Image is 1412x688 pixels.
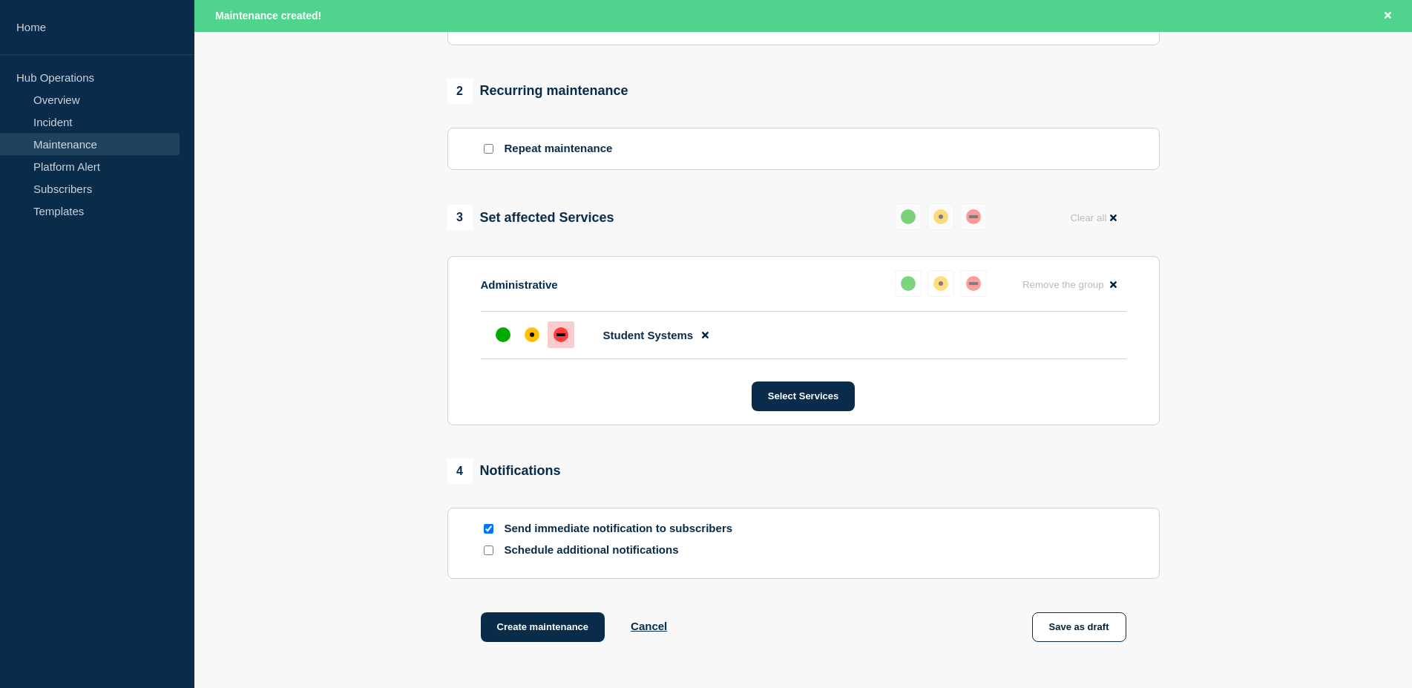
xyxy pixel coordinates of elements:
[496,327,510,342] div: up
[1022,279,1104,290] span: Remove the group
[447,79,628,104] div: Recurring maintenance
[603,329,694,341] span: Student Systems
[1061,203,1126,232] button: Clear all
[927,270,954,297] button: affected
[484,144,493,154] input: Repeat maintenance
[966,209,981,224] div: down
[481,278,558,291] p: Administrative
[505,142,613,156] p: Repeat maintenance
[927,203,954,230] button: affected
[447,205,614,230] div: Set affected Services
[484,546,493,555] input: Schedule additional notifications
[752,381,855,411] button: Select Services
[505,522,742,536] p: Send immediate notification to subscribers
[1014,270,1126,299] button: Remove the group
[447,459,561,484] div: Notifications
[901,276,916,291] div: up
[505,543,742,557] p: Schedule additional notifications
[447,79,473,104] span: 2
[447,459,473,484] span: 4
[895,203,922,230] button: up
[933,276,948,291] div: affected
[631,620,667,632] button: Cancel
[895,270,922,297] button: up
[960,203,987,230] button: down
[960,270,987,297] button: down
[484,524,493,534] input: Send immediate notification to subscribers
[481,612,605,642] button: Create maintenance
[525,327,539,342] div: affected
[966,276,981,291] div: down
[1379,7,1397,24] button: Close banner
[901,209,916,224] div: up
[215,10,321,22] span: Maintenance created!
[1032,612,1126,642] button: Save as draft
[447,205,473,230] span: 3
[554,327,568,342] div: down
[933,209,948,224] div: affected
